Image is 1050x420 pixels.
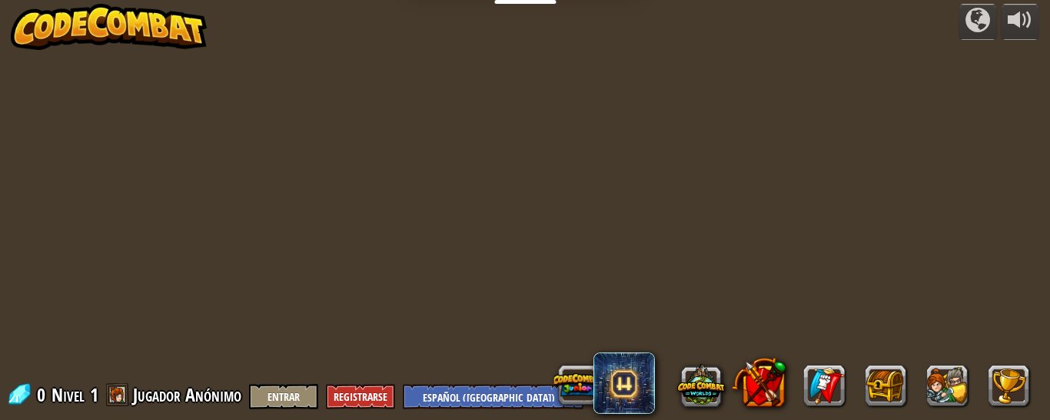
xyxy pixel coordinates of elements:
button: Campañas [959,4,997,40]
img: CodeCombat - Learn how to code by playing a game [11,4,208,50]
span: Nivel [52,382,85,408]
span: 1 [90,382,98,407]
span: 0 [37,382,50,407]
button: Ajustar el volúmen [1001,4,1039,40]
span: Jugador Anónimo [133,382,241,407]
button: Registrarse [326,384,395,409]
button: Entrar [249,384,318,409]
